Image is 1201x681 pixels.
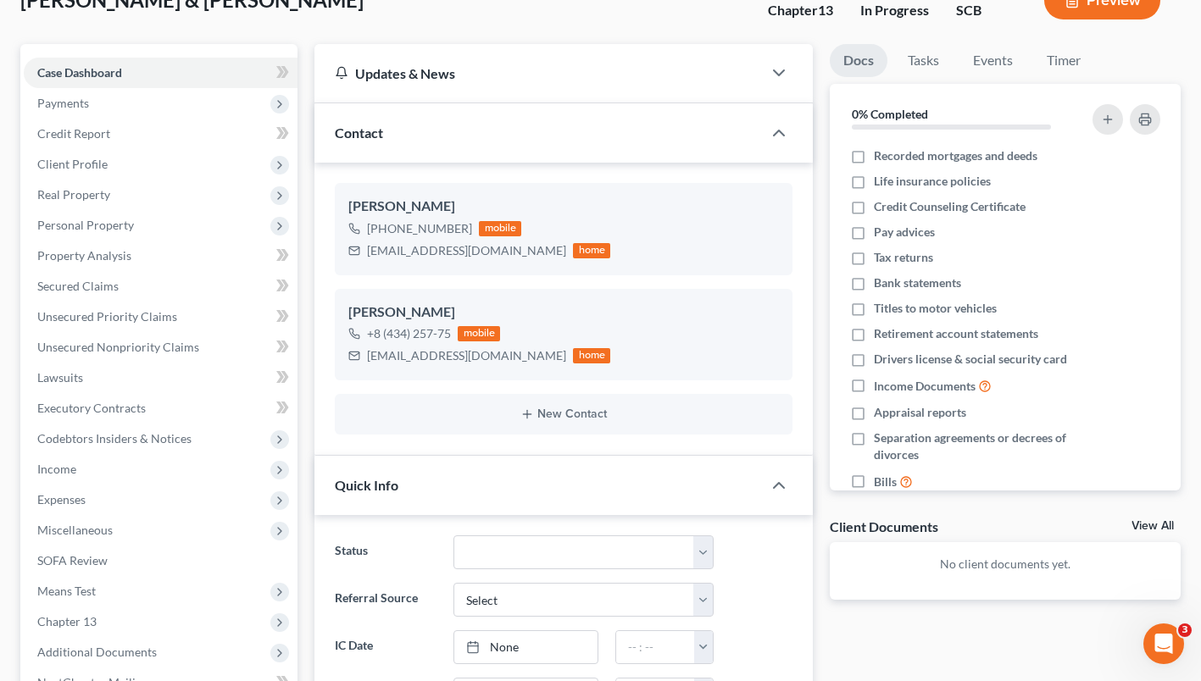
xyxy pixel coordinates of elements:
[37,309,177,324] span: Unsecured Priority Claims
[1131,520,1174,532] a: View All
[959,44,1026,77] a: Events
[874,404,966,421] span: Appraisal reports
[843,556,1167,573] p: No client documents yet.
[367,325,451,342] div: +8 (434) 257-75
[874,274,961,291] span: Bank statements
[24,241,297,271] a: Property Analysis
[37,126,110,141] span: Credit Report
[818,2,833,18] span: 13
[37,279,119,293] span: Secured Claims
[573,243,610,258] div: home
[874,325,1038,342] span: Retirement account statements
[894,44,953,77] a: Tasks
[24,332,297,363] a: Unsecured Nonpriority Claims
[830,44,887,77] a: Docs
[24,119,297,149] a: Credit Report
[37,65,122,80] span: Case Dashboard
[348,302,779,323] div: [PERSON_NAME]
[24,393,297,424] a: Executory Contracts
[37,645,157,659] span: Additional Documents
[37,431,192,446] span: Codebtors Insiders & Notices
[37,157,108,171] span: Client Profile
[37,614,97,628] span: Chapter 13
[573,348,610,363] div: home
[367,347,566,364] div: [EMAIL_ADDRESS][DOMAIN_NAME]
[37,340,199,354] span: Unsecured Nonpriority Claims
[37,492,86,507] span: Expenses
[1178,623,1192,637] span: 3
[874,224,935,241] span: Pay advices
[616,631,695,663] input: -- : --
[24,58,297,88] a: Case Dashboard
[874,173,991,190] span: Life insurance policies
[830,518,938,535] div: Client Documents
[454,631,597,663] a: None
[37,370,83,385] span: Lawsuits
[335,477,398,493] span: Quick Info
[1033,44,1094,77] a: Timer
[37,584,96,598] span: Means Test
[852,107,928,121] strong: 0% Completed
[37,248,131,263] span: Property Analysis
[24,271,297,302] a: Secured Claims
[326,583,445,617] label: Referral Source
[874,249,933,266] span: Tax returns
[1143,623,1184,664] iframe: Intercom live chat
[37,96,89,110] span: Payments
[37,218,134,232] span: Personal Property
[37,462,76,476] span: Income
[37,187,110,202] span: Real Property
[37,523,113,537] span: Miscellaneous
[326,535,445,569] label: Status
[367,242,566,259] div: [EMAIL_ADDRESS][DOMAIN_NAME]
[335,64,742,82] div: Updates & News
[335,125,383,141] span: Contact
[348,407,779,421] button: New Contact
[874,473,897,490] span: Bills
[348,197,779,217] div: [PERSON_NAME]
[458,326,500,341] div: mobile
[874,147,1037,164] span: Recorded mortgages and deeds
[874,378,976,395] span: Income Documents
[874,300,997,317] span: Titles to motor vehicles
[326,630,445,664] label: IC Date
[768,1,833,20] div: Chapter
[874,351,1067,368] span: Drivers license & social security card
[874,429,1079,463] span: Separation agreements or decrees of divorces
[874,198,1026,215] span: Credit Counseling Certificate
[24,363,297,393] a: Lawsuits
[24,545,297,576] a: SOFA Review
[860,1,929,20] div: In Progress
[367,220,472,237] div: [PHONE_NUMBER]
[37,553,108,567] span: SOFA Review
[24,302,297,332] a: Unsecured Priority Claims
[956,1,1017,20] div: SCB
[479,221,521,236] div: mobile
[37,401,146,415] span: Executory Contracts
